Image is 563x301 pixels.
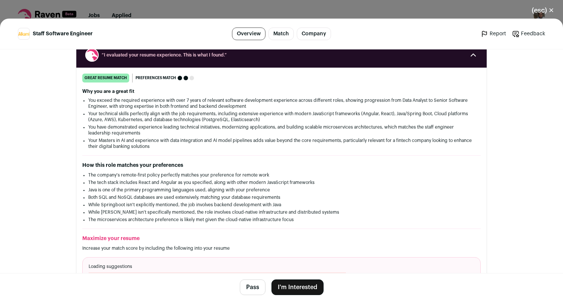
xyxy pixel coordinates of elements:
span: Preferences match [136,74,176,82]
a: Company [297,27,331,40]
a: Feedback [512,30,545,38]
a: Report [481,30,506,38]
h2: Maximize your resume [82,235,481,242]
button: Pass [240,279,265,295]
div: great resume match [82,74,129,82]
h2: How this role matches your preferences [82,162,481,169]
h2: Why you are a great fit [82,88,481,94]
li: You have demonstrated experience leading technical initiatives, modernizing applications, and bui... [88,124,475,136]
li: Both SQL and NoSQL databases are used extensively, matching your database requirements [88,194,475,200]
li: The microservices architecture preference is likely met given the cloud-native infrastructure focus [88,217,475,223]
li: While [PERSON_NAME] isn't specifically mentioned, the role involves cloud-native infrastructure a... [88,209,475,215]
li: Your technical skills perfectly align with the job requirements, including extensive experience w... [88,111,475,123]
span: “I evaluated your resume experience. This is what I found.” [102,52,461,58]
li: Java is one of the primary programming languages used, aligning with your preference [88,187,475,193]
li: While Springboot isn't explicitly mentioned, the job involves backend development with Java [88,202,475,208]
p: Increase your match score by including the following into your resume [82,245,481,251]
span: Staff Software Engineer [33,30,93,38]
li: The company's remote-first policy perfectly matches your preference for remote work [88,172,475,178]
button: I'm Interested [271,279,324,295]
a: Overview [232,27,265,40]
a: Match [268,27,294,40]
li: Your Masters in AI and experience with data integration and AI model pipelines adds value beyond ... [88,137,475,149]
li: The tech stack includes React and Angular as you specified, along with other modern JavaScript fr... [88,179,475,185]
li: You exceed the required experience with over 7 years of relevant software development experience ... [88,97,475,109]
img: c845aac2789c1b30fdc3eb4176dac537391df06ed23acd8e89f60a323ad6dbd0.png [18,32,29,35]
button: Close modal [523,2,563,19]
